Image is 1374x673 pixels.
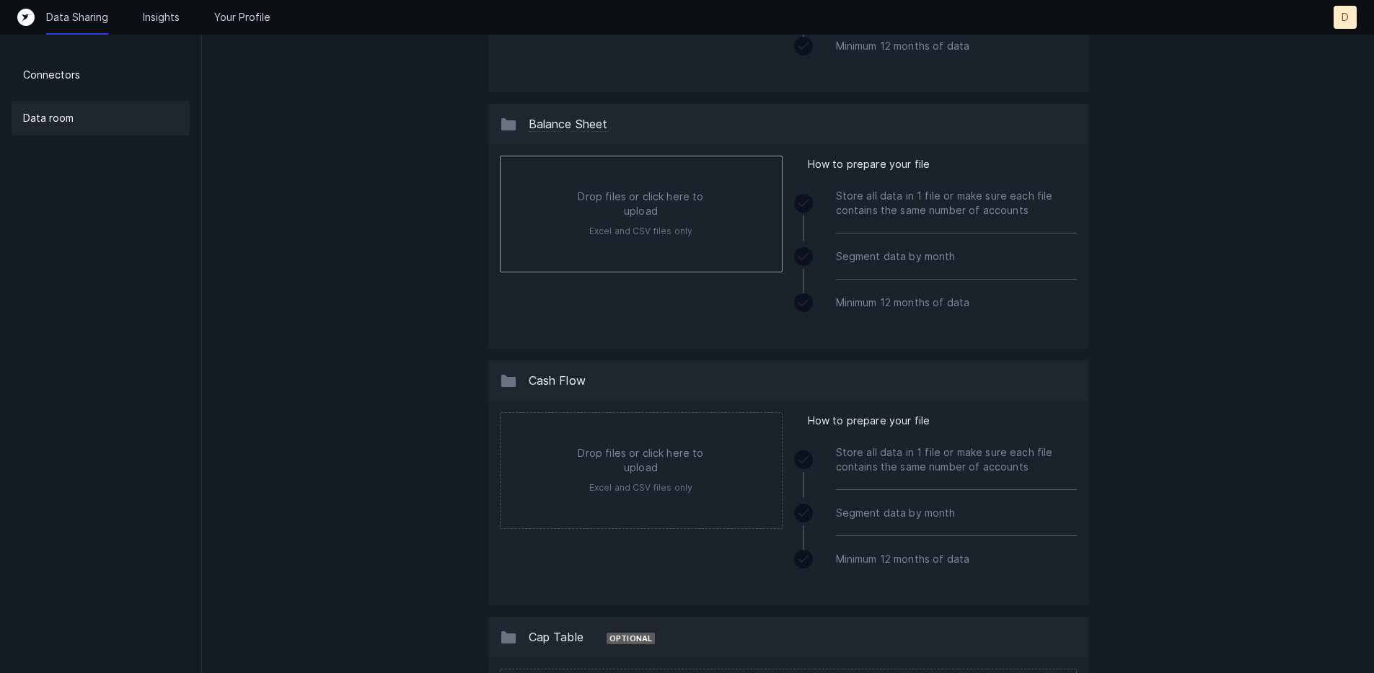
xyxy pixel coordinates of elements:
[836,233,1077,280] div: Segment data by month
[46,10,108,24] a: Data Sharing
[500,115,517,133] img: 13c8d1aa17ce7ae226531ffb34303e38.svg
[836,280,1077,326] div: Minimum 12 months of data
[808,412,930,429] span: How to prepare your file
[808,156,930,173] span: How to prepare your file
[143,10,180,24] a: Insights
[607,633,655,644] div: Optional
[836,490,1077,536] div: Segment data by month
[1334,6,1357,29] button: D
[12,58,190,92] a: Connectors
[529,373,586,388] span: Cash Flow
[500,628,517,646] img: 13c8d1aa17ce7ae226531ffb34303e38.svg
[529,117,608,132] span: Balance Sheet
[23,110,74,127] p: Data room
[836,429,1077,490] div: Store all data in 1 file or make sure each file contains the same number of accounts
[836,173,1077,233] div: Store all data in 1 file or make sure each file contains the same number of accounts
[12,101,190,135] a: Data room
[1342,10,1349,24] p: D
[529,630,583,644] span: Cap Table
[836,23,1077,69] div: Minimum 12 months of data
[23,66,80,84] p: Connectors
[836,536,1077,582] div: Minimum 12 months of data
[500,372,517,389] img: 13c8d1aa17ce7ae226531ffb34303e38.svg
[214,10,270,24] a: Your Profile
